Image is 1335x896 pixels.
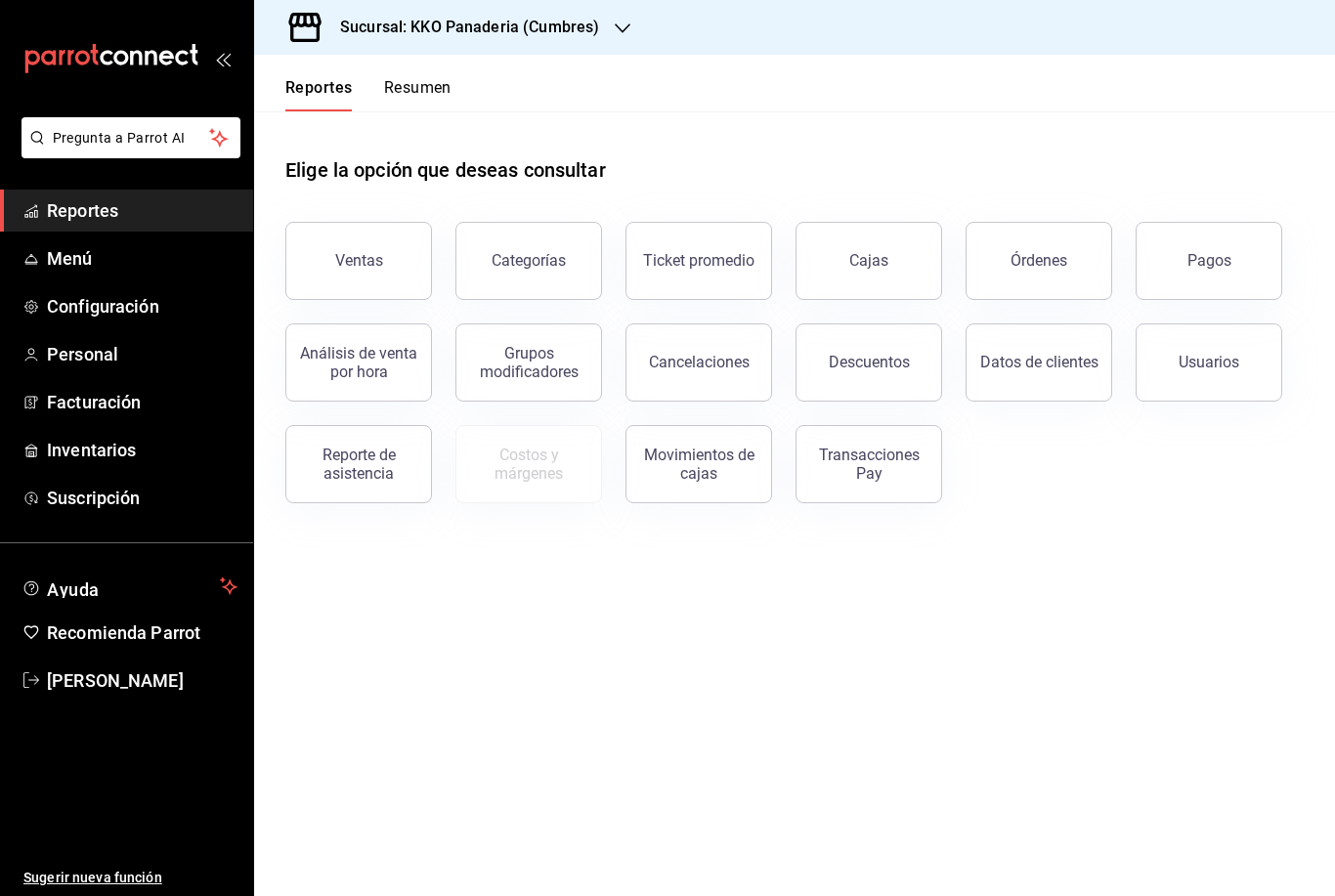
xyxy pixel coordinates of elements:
[1136,222,1282,300] button: Pagos
[285,78,452,111] div: navigation tabs
[1179,353,1239,371] div: Usuarios
[829,353,910,371] div: Descuentos
[22,117,240,158] button: Pregunta a Parrot AI
[298,446,419,483] div: Reporte de asistencia
[47,341,237,367] span: Personal
[808,446,929,483] div: Transacciones Pay
[625,425,772,503] button: Movimientos de cajas
[492,251,566,270] div: Categorías
[468,446,589,483] div: Costos y márgenes
[298,344,419,381] div: Análisis de venta por hora
[53,128,210,149] span: Pregunta a Parrot AI
[285,222,432,300] button: Ventas
[285,155,606,185] h1: Elige la opción que deseas consultar
[649,353,750,371] div: Cancelaciones
[638,446,759,483] div: Movimientos de cajas
[47,619,237,646] span: Recomienda Parrot
[625,222,772,300] button: Ticket promedio
[47,667,237,694] span: [PERSON_NAME]
[455,222,602,300] button: Categorías
[1136,323,1282,402] button: Usuarios
[47,485,237,511] span: Suscripción
[335,251,383,270] div: Ventas
[643,251,754,270] div: Ticket promedio
[285,425,432,503] button: Reporte de asistencia
[966,323,1112,402] button: Datos de clientes
[796,425,942,503] button: Transacciones Pay
[966,222,1112,300] button: Órdenes
[796,323,942,402] button: Descuentos
[384,78,452,111] button: Resumen
[796,222,942,300] a: Cajas
[285,78,353,111] button: Reportes
[1011,251,1067,270] div: Órdenes
[47,293,237,320] span: Configuración
[47,389,237,415] span: Facturación
[455,425,602,503] button: Contrata inventarios para ver este reporte
[980,353,1098,371] div: Datos de clientes
[468,344,589,381] div: Grupos modificadores
[47,437,237,463] span: Inventarios
[47,245,237,272] span: Menú
[14,142,240,162] a: Pregunta a Parrot AI
[47,197,237,224] span: Reportes
[324,16,599,39] h3: Sucursal: KKO Panaderia (Cumbres)
[455,323,602,402] button: Grupos modificadores
[625,323,772,402] button: Cancelaciones
[285,323,432,402] button: Análisis de venta por hora
[849,249,889,273] div: Cajas
[215,51,231,66] button: open_drawer_menu
[1187,251,1231,270] div: Pagos
[47,575,212,598] span: Ayuda
[23,868,237,888] span: Sugerir nueva función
